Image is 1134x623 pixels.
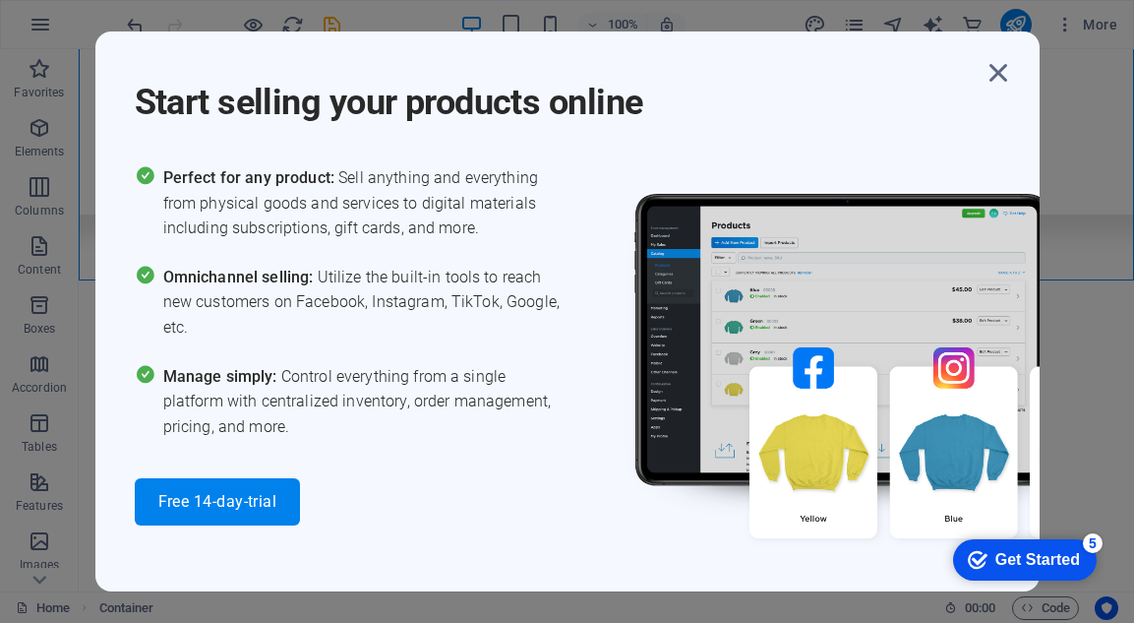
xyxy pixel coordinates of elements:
span: Omnichannel selling: [163,268,318,286]
span: Sell anything and everything from physical goods and services to digital materials including subs... [163,165,567,241]
div: Get Started 5 items remaining, 0% complete [16,10,159,51]
h1: Start selling your products online [135,55,981,126]
span: Control everything from a single platform with centralized inventory, order management, pricing, ... [163,364,567,440]
span: Utilize the built-in tools to reach new customers on Facebook, Instagram, TikTok, Google, etc. [163,265,567,341]
button: Free 14-day-trial [135,478,301,526]
span: Free 14-day-trial [158,494,277,510]
span: Manage simply: [163,367,281,386]
span: Perfect for any product: [163,168,338,187]
div: 5 [146,4,165,24]
div: Get Started [58,22,143,39]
